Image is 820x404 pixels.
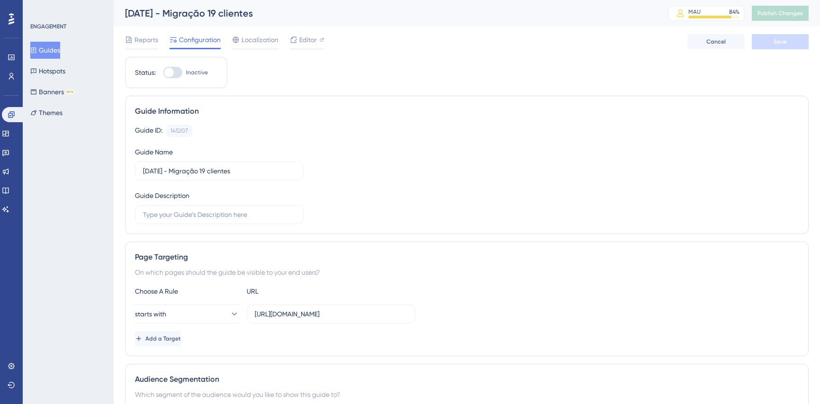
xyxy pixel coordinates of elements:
button: Add a Target [135,331,181,346]
span: Save [774,38,787,45]
div: Page Targeting [135,251,799,263]
button: Hotspots [30,63,65,80]
button: starts with [135,305,239,323]
span: Localization [241,34,278,45]
input: yourwebsite.com/path [255,309,407,319]
div: [DATE] - Migração 19 clientes [125,7,645,20]
div: Choose A Rule [135,286,239,297]
div: 145207 [170,127,188,135]
span: Reports [134,34,158,45]
div: On which pages should the guide be visible to your end users? [135,267,799,278]
button: Cancel [687,34,744,49]
div: Guide ID: [135,125,162,137]
button: Save [752,34,809,49]
div: Guide Information [135,106,799,117]
span: Add a Target [145,335,181,342]
div: BETA [66,90,74,94]
button: Guides [30,42,60,59]
div: URL [247,286,351,297]
div: Status: [135,67,156,78]
div: Guide Description [135,190,189,201]
div: Which segment of the audience would you like to show this guide to? [135,389,799,400]
div: Audience Segmentation [135,374,799,385]
button: BannersBETA [30,83,74,100]
div: MAU [688,8,701,16]
input: Type your Guide’s Name here [143,166,295,176]
div: Guide Name [135,146,173,158]
div: ENGAGEMENT [30,23,66,30]
button: Publish Changes [752,6,809,21]
span: Publish Changes [758,9,803,17]
span: Inactive [186,69,208,76]
span: starts with [135,308,166,320]
span: Editor [299,34,317,45]
span: Cancel [706,38,726,45]
input: Type your Guide’s Description here [143,209,295,220]
div: 84 % [729,8,740,16]
button: Themes [30,104,62,121]
span: Configuration [179,34,221,45]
